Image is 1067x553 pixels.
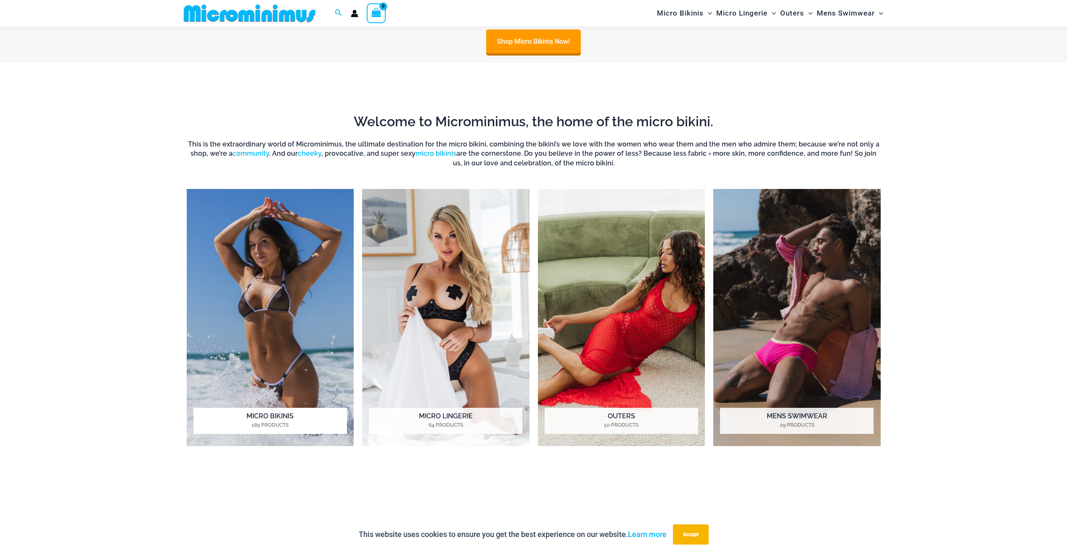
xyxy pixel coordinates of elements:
a: Mens SwimwearMenu ToggleMenu Toggle [815,3,885,24]
nav: Site Navigation [654,1,887,25]
mark: 64 Products [369,421,522,429]
h2: Mens Swimwear [720,408,874,434]
h2: Welcome to Microminimus, the home of the micro bikini. [187,113,881,130]
mark: 29 Products [720,421,874,429]
a: Visit product category Mens Swimwear [713,189,881,446]
span: Micro Bikinis [657,3,704,24]
img: Outers [538,189,705,446]
h2: Micro Lingerie [369,408,522,434]
a: Micro BikinisMenu ToggleMenu Toggle [655,3,714,24]
mark: 189 Products [193,421,347,429]
img: MM SHOP LOGO FLAT [180,4,319,23]
a: View Shopping Cart, empty [367,3,386,23]
span: Micro Lingerie [716,3,768,24]
a: OutersMenu ToggleMenu Toggle [778,3,815,24]
p: This website uses cookies to ensure you get the best experience on our website. [359,528,667,541]
a: community [233,149,269,157]
span: Menu Toggle [875,3,883,24]
h6: This is the extraordinary world of Microminimus, the ultimate destination for the micro bikini, c... [187,140,881,168]
span: Menu Toggle [768,3,776,24]
h2: Outers [545,408,698,434]
iframe: TrustedSite Certified [187,468,881,532]
a: Learn more [628,530,667,539]
a: Visit product category Micro Bikinis [187,189,354,446]
img: Micro Bikinis [187,189,354,446]
a: micro bikinis [416,149,456,157]
span: Menu Toggle [704,3,712,24]
span: Mens Swimwear [817,3,875,24]
a: Shop Micro Bikinis Now! [486,29,581,53]
a: Micro LingerieMenu ToggleMenu Toggle [714,3,778,24]
a: cheeky [298,149,321,157]
a: Search icon link [335,8,342,19]
mark: 50 Products [545,421,698,429]
span: Menu Toggle [804,3,813,24]
img: Mens Swimwear [713,189,881,446]
h2: Micro Bikinis [193,408,347,434]
button: Accept [673,524,709,545]
a: Account icon link [351,10,358,17]
a: Visit product category Outers [538,189,705,446]
a: Visit product category Micro Lingerie [362,189,530,446]
span: Outers [780,3,804,24]
img: Micro Lingerie [362,189,530,446]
